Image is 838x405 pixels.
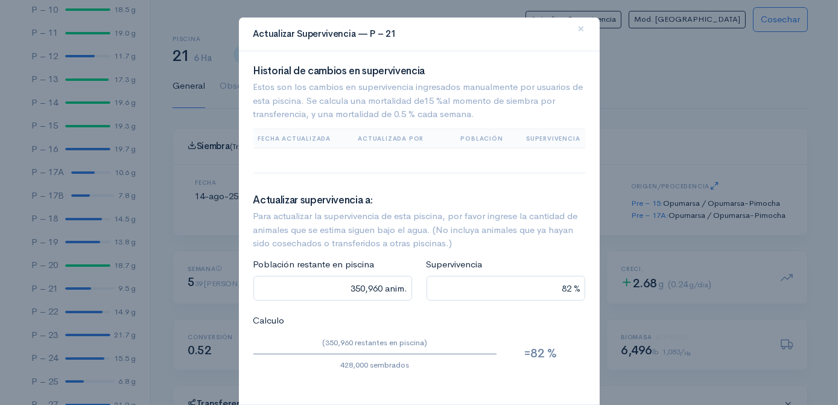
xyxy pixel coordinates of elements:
th: Fecha Actualizada [253,129,354,148]
th: Población [445,129,508,148]
h4: Actualizar Supervivencia — P – 21 [253,27,396,41]
span: 82 % [530,346,556,361]
label: Población restante en piscina [253,258,375,272]
span: 15 % [425,95,443,106]
button: Close [563,13,600,46]
td: (350,960 restantes en piscina) [253,332,497,354]
label: Calculo [253,314,285,328]
label: Supervivencia [427,258,483,272]
th: Supervivencia [508,129,585,148]
span: × [578,20,585,37]
p: Para actualizar la supervivencia de esta piscina, por favor ingrese la cantidad de animales que s... [253,209,585,250]
p: Estos son los cambios en supervivencia ingresados manualmente por usuarios de esta piscina. Se ca... [253,80,585,121]
h3: Actualizar supervivencia a: [253,195,585,206]
h3: Historial de cambios en supervivencia [253,66,585,77]
th: Actualizada por [353,129,445,148]
td: 428,000 sembrados [253,354,497,375]
td: = [497,332,585,375]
